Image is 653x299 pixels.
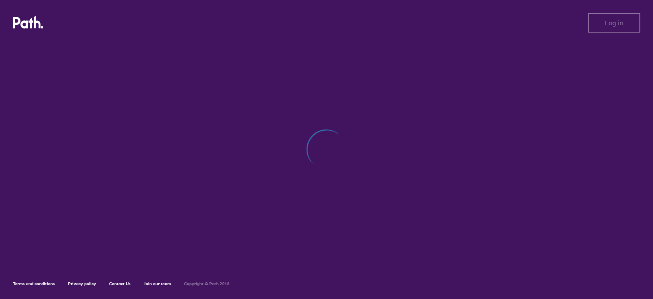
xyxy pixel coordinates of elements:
[13,281,55,286] a: Terms and conditions
[68,281,96,286] a: Privacy policy
[144,281,171,286] a: Join our team
[184,281,230,286] h6: Copyright © Path 2018
[109,281,131,286] a: Contact Us
[588,13,640,33] button: Log in
[605,19,623,26] span: Log in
